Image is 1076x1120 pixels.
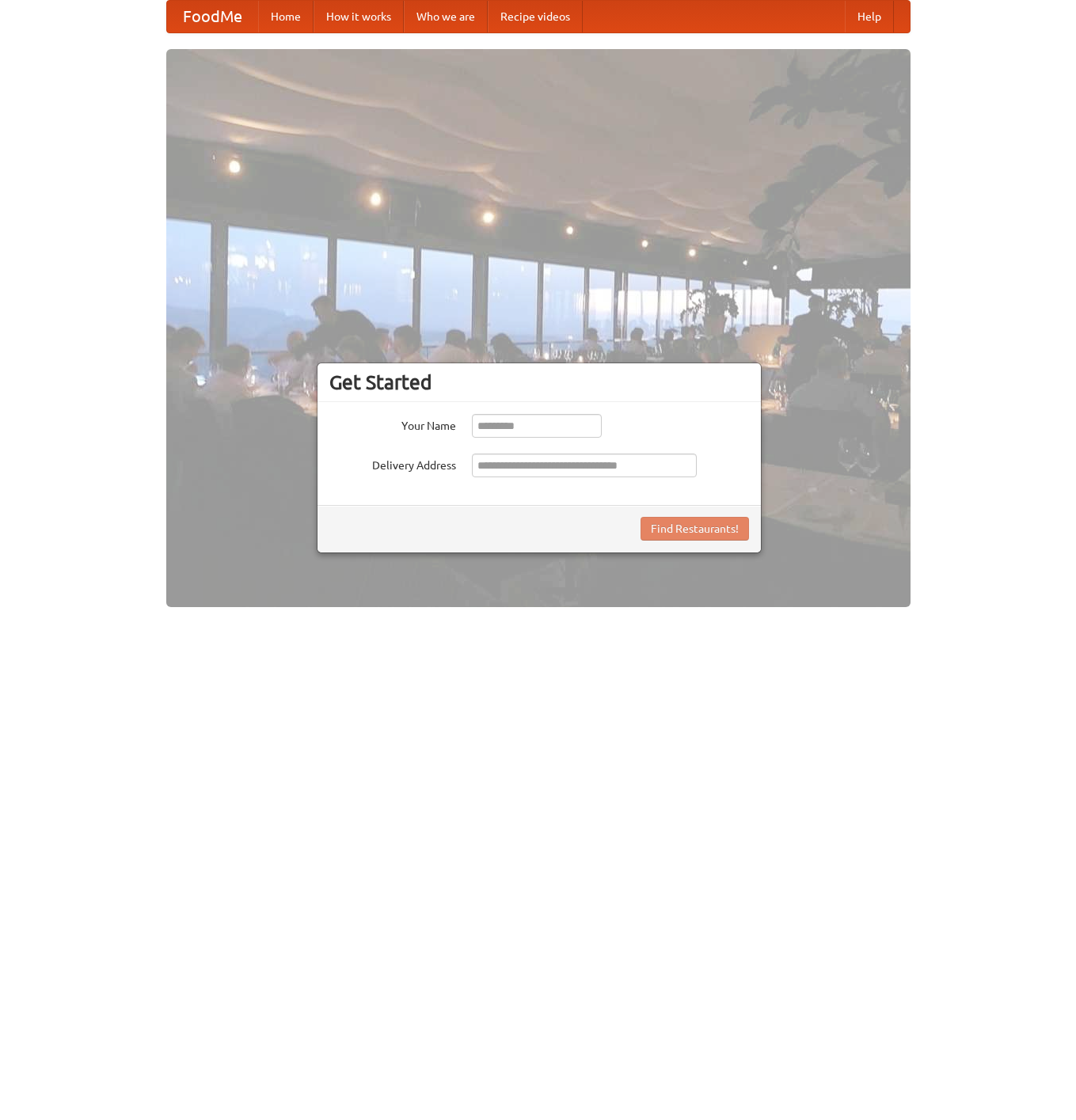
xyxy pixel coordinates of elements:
[258,1,314,32] a: Home
[641,517,749,541] button: Find Restaurants!
[845,1,894,32] a: Help
[167,1,258,32] a: FoodMe
[329,370,749,394] h3: Get Started
[488,1,583,32] a: Recipe videos
[314,1,404,32] a: How it works
[404,1,488,32] a: Who we are
[329,414,456,434] label: Your Name
[329,454,456,473] label: Delivery Address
